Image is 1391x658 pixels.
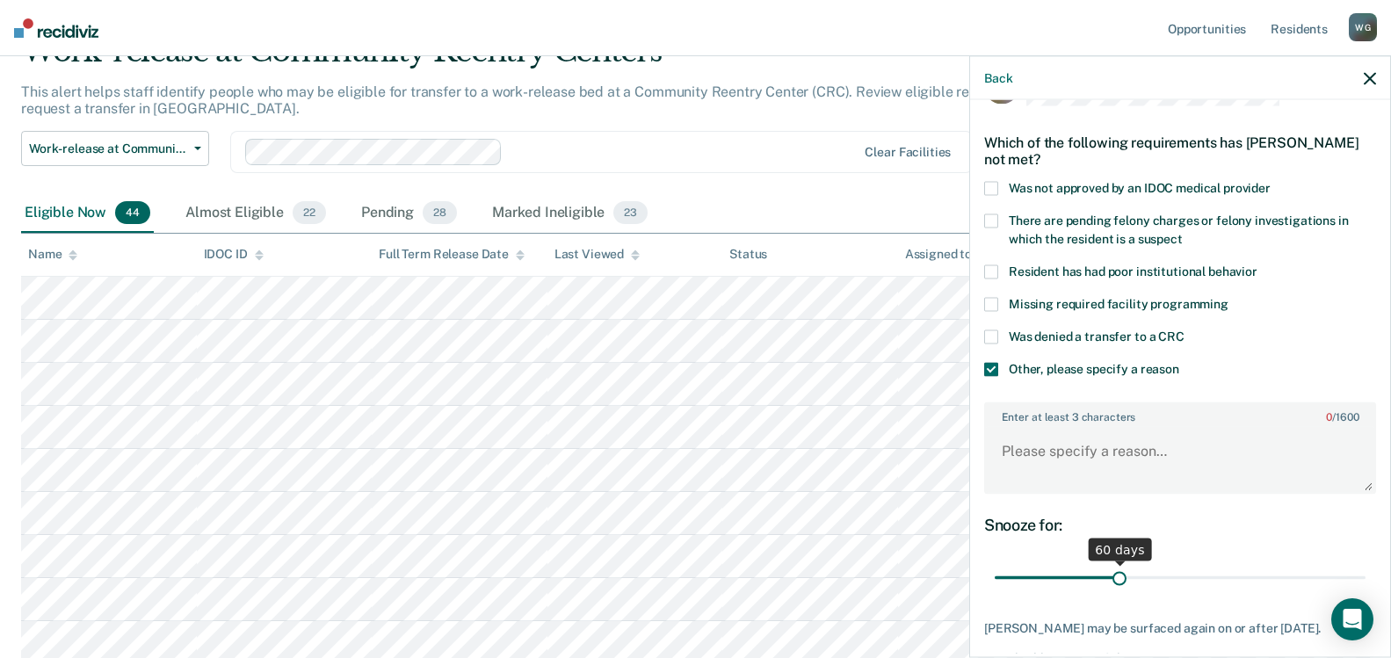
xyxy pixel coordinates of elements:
[865,145,951,160] div: Clear facilities
[28,247,77,262] div: Name
[423,201,457,224] span: 28
[554,247,640,262] div: Last Viewed
[358,194,460,233] div: Pending
[14,18,98,38] img: Recidiviz
[613,201,648,224] span: 23
[1009,329,1185,343] span: Was denied a transfer to a CRC
[1009,297,1228,311] span: Missing required facility programming
[986,404,1374,423] label: Enter at least 3 characters
[115,201,150,224] span: 44
[1009,264,1257,278] span: Resident has had poor institutional behavior
[984,515,1376,534] div: Snooze for:
[1326,411,1332,423] span: 0
[905,247,988,262] div: Assigned to
[984,621,1376,636] div: [PERSON_NAME] may be surfaced again on or after [DATE].
[1349,13,1377,41] div: W G
[29,141,187,156] span: Work-release at Community Reentry Centers
[984,119,1376,181] div: Which of the following requirements has [PERSON_NAME] not met?
[204,247,264,262] div: IDOC ID
[21,194,154,233] div: Eligible Now
[729,247,767,262] div: Status
[1009,362,1179,376] span: Other, please specify a reason
[1009,181,1271,195] span: Was not approved by an IDOC medical provider
[1331,598,1373,640] div: Open Intercom Messenger
[984,70,1012,85] button: Back
[1088,538,1152,560] div: 60 days
[21,83,1043,117] p: This alert helps staff identify people who may be eligible for transfer to a work-release bed at ...
[293,201,326,224] span: 22
[1009,213,1349,246] span: There are pending felony charges or felony investigations in which the resident is a suspect
[379,247,525,262] div: Full Term Release Date
[182,194,330,233] div: Almost Eligible
[1326,411,1358,423] span: / 1600
[21,33,1064,83] div: Work-release at Community Reentry Centers
[489,194,651,233] div: Marked Ineligible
